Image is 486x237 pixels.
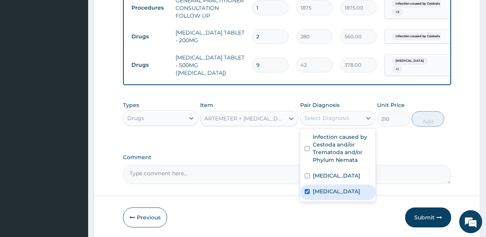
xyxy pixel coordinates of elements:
span: Infection caused by Cestoda an... [392,33,451,40]
div: Select Diagnosis [304,114,349,122]
div: Drugs [127,114,144,122]
label: Item [200,101,213,109]
label: Comment [123,154,451,161]
label: Unit Price [377,101,405,109]
td: Drugs [128,30,172,44]
label: [MEDICAL_DATA] [313,172,360,179]
div: Chat with us now [40,43,129,53]
div: Minimize live chat window [126,4,144,22]
button: Add [412,111,445,127]
img: d_794563401_company_1708531726252_794563401 [14,38,31,58]
td: Procedures [128,1,172,15]
label: Pair Diagnosis [300,101,340,109]
button: Submit [405,207,451,227]
button: Previous [123,207,167,227]
span: + 1 [392,66,402,73]
span: [MEDICAL_DATA] [392,57,428,65]
span: + 2 [392,8,403,16]
td: Drugs [128,58,172,72]
textarea: Type your message and hit 'Enter' [4,156,146,183]
td: [MEDICAL_DATA] TABLET - 500MG ([MEDICAL_DATA]) [172,50,248,81]
span: We're online! [44,70,106,148]
div: ARTEMETER + [MEDICAL_DATA] TABLET - 20/120MG ([MEDICAL_DATA]) [204,115,285,122]
label: Types [123,102,139,109]
label: Infection caused by Cestoda and/or Trematoda and/or Phylum Nemata [313,133,371,164]
td: [MEDICAL_DATA] TABLET - 200MG [172,25,248,48]
label: [MEDICAL_DATA] [313,188,360,195]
